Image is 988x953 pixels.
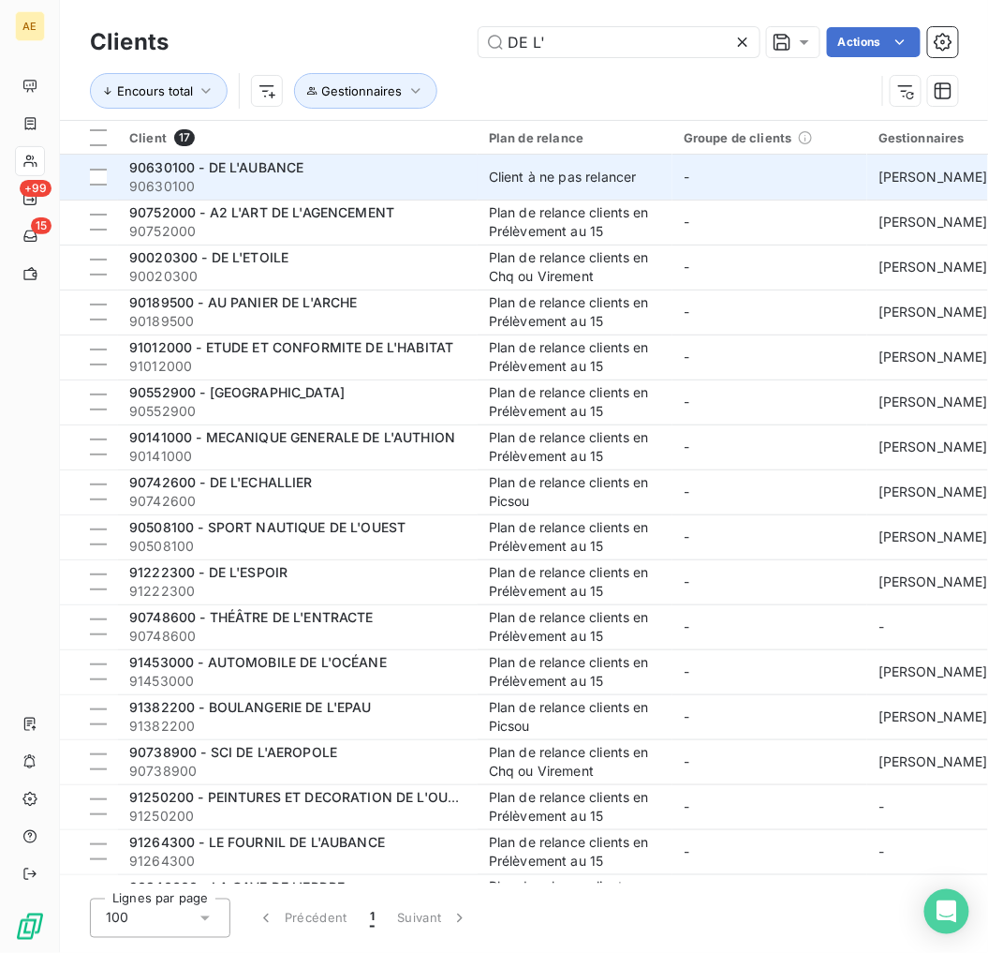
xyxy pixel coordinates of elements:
div: Plan de relance clients en Prélèvement au 15 [489,608,661,646]
span: [PERSON_NAME] [878,439,988,454]
div: Plan de relance clients en Prélèvement au 15 [489,518,661,556]
span: 90742600 - DE L'ECHALLIER [129,474,313,490]
span: [PERSON_NAME] [878,753,988,769]
span: - [684,753,689,769]
span: 90752000 - A2 L'ART DE L'AGENCEMENT [129,204,394,220]
span: 90141000 [129,447,466,466]
span: 91222300 - DE L'ESPOIR [129,564,288,580]
button: Précédent [245,899,359,938]
span: - [684,214,689,230]
span: [PERSON_NAME] [878,708,988,724]
button: Encours total [90,73,228,109]
div: Plan de relance clients en Prélèvement au 15 [489,383,661,421]
div: Plan de relance clients en Picsou [489,473,661,511]
span: 90742600 [129,492,466,511]
span: [PERSON_NAME] [878,529,988,544]
span: 90748600 - THÉÂTRE DE L'ENTRACTE [129,609,374,625]
button: 1 [359,899,386,938]
span: - [878,843,884,859]
div: Plan de relance clients en Chq ou Virement [489,878,661,916]
span: Groupe de clients [684,130,792,145]
span: 90630100 [129,177,466,196]
span: [PERSON_NAME] [878,169,988,185]
span: 90340600 - LA CAVE DE L'ERDRE [129,879,345,895]
span: - [684,349,689,365]
span: 91012000 [129,357,466,376]
span: 90738900 - SCI DE L'AEROPOLE [129,744,337,760]
span: Gestionnaires [322,83,403,98]
span: [PERSON_NAME] [878,349,988,365]
span: 91012000 - ETUDE ET CONFORMITE DE L'HABITAT [129,339,453,355]
span: 91250200 - PEINTURES ET DECORATION DE L'OUEST [129,789,473,805]
span: 17 [174,129,195,146]
span: - [684,663,689,679]
div: Plan de relance [489,130,661,145]
span: - [684,394,689,409]
span: - [684,259,689,275]
span: 91250200 [129,807,466,826]
div: Plan de relance clients en Prélèvement au 15 [489,653,661,691]
span: 90630100 - DE L'AUBANCE [129,159,303,175]
span: 15 [31,217,52,234]
span: 90752000 [129,222,466,241]
span: - [684,573,689,589]
span: [PERSON_NAME] [878,304,988,320]
div: Client à ne pas relancer [489,168,637,186]
span: 90020300 - DE L'ETOILE [129,249,288,265]
span: 91264300 - LE FOURNIL DE L'AUBANCE [129,834,385,850]
div: Open Intercom Messenger [924,889,969,934]
span: 90508100 [129,537,466,556]
span: 91222300 [129,582,466,601]
a: 15 [15,221,44,251]
img: Logo LeanPay [15,912,45,942]
span: [PERSON_NAME] [878,573,988,589]
span: - [684,529,689,544]
span: +99 [20,180,52,197]
span: 91453000 - AUTOMOBILE DE L'OCÉANE [129,654,387,670]
span: - [684,304,689,320]
span: 1 [370,909,375,928]
span: 90508100 - SPORT NAUTIQUE DE L'OUEST [129,519,406,535]
span: 91264300 [129,852,466,871]
span: [PERSON_NAME] [878,484,988,499]
div: Plan de relance clients en Prélèvement au 15 [489,293,661,331]
div: Plan de relance clients en Chq ou Virement [489,743,661,781]
span: 90020300 [129,267,466,286]
span: Client [129,130,167,145]
div: Plan de relance clients en Prélèvement au 15 [489,338,661,376]
div: Plan de relance clients en Prélèvement au 15 [489,788,661,826]
span: - [684,439,689,454]
div: AE [15,11,45,41]
button: Suivant [386,899,480,938]
span: 91453000 [129,672,466,691]
input: Rechercher [479,27,759,57]
h3: Clients [90,25,169,59]
div: Plan de relance clients en Prélèvement au 15 [489,563,661,601]
span: - [684,798,689,814]
span: 91382200 - BOULANGERIE DE L'EPAU [129,699,372,715]
span: 90189500 - AU PANIER DE L'ARCHE [129,294,358,310]
span: Encours total [117,83,193,98]
span: 90141000 - MECANIQUE GENERALE DE L'AUTHION [129,429,455,445]
div: Plan de relance clients en Prélèvement au 15 [489,203,661,241]
span: 90189500 [129,312,466,331]
span: [PERSON_NAME] [878,663,988,679]
span: [PERSON_NAME] [878,394,988,409]
div: Plan de relance clients en Chq ou Virement [489,248,661,286]
div: Plan de relance clients en Picsou [489,698,661,736]
span: [PERSON_NAME] [878,214,988,230]
button: Actions [827,27,921,57]
div: Plan de relance clients en Prélèvement au 15 [489,428,661,466]
span: - [684,843,689,859]
span: [PERSON_NAME] [878,259,988,275]
span: - [684,169,689,185]
span: 90748600 [129,627,466,646]
span: 90552900 - [GEOGRAPHIC_DATA] [129,384,345,400]
span: 90552900 [129,402,466,421]
span: - [878,618,884,634]
span: - [684,484,689,499]
span: - [684,708,689,724]
span: 90738900 [129,762,466,781]
a: +99 [15,184,44,214]
span: 91382200 [129,717,466,736]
